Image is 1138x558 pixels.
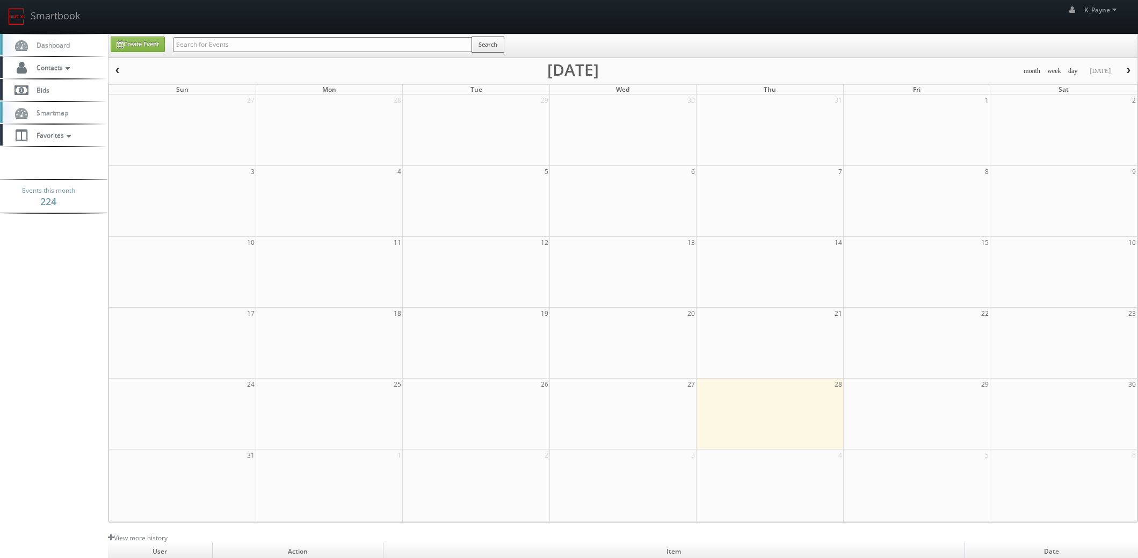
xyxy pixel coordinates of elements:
[764,85,776,94] span: Thu
[540,379,549,390] span: 26
[40,195,56,208] strong: 224
[980,379,990,390] span: 29
[31,63,73,72] span: Contacts
[393,308,402,319] span: 18
[1127,237,1137,248] span: 16
[393,379,402,390] span: 25
[690,450,696,461] span: 3
[1131,450,1137,461] span: 6
[1086,64,1114,78] button: [DATE]
[984,450,990,461] span: 5
[690,166,696,177] span: 6
[1059,85,1069,94] span: Sat
[686,237,696,248] span: 13
[543,166,549,177] span: 5
[837,166,843,177] span: 7
[543,450,549,461] span: 2
[22,185,75,196] span: Events this month
[1127,308,1137,319] span: 23
[470,85,482,94] span: Tue
[246,308,256,319] span: 17
[246,237,256,248] span: 10
[322,85,336,94] span: Mon
[393,237,402,248] span: 11
[686,379,696,390] span: 27
[246,95,256,106] span: 27
[833,379,843,390] span: 28
[913,85,920,94] span: Fri
[246,450,256,461] span: 31
[31,108,68,117] span: Smartmap
[686,308,696,319] span: 20
[31,85,49,95] span: Bids
[984,95,990,106] span: 1
[1131,95,1137,106] span: 2
[173,37,472,52] input: Search for Events
[31,131,74,140] span: Favorites
[1127,379,1137,390] span: 30
[396,166,402,177] span: 4
[833,308,843,319] span: 21
[547,64,599,75] h2: [DATE]
[1131,166,1137,177] span: 9
[8,8,25,25] img: smartbook-logo.png
[984,166,990,177] span: 8
[108,533,168,542] a: View more history
[980,308,990,319] span: 22
[1084,5,1120,15] span: K_Payne
[472,37,504,53] button: Search
[250,166,256,177] span: 3
[833,237,843,248] span: 14
[396,450,402,461] span: 1
[1064,64,1082,78] button: day
[111,37,165,52] a: Create Event
[837,450,843,461] span: 4
[616,85,629,94] span: Wed
[833,95,843,106] span: 31
[540,95,549,106] span: 29
[1020,64,1044,78] button: month
[980,237,990,248] span: 15
[686,95,696,106] span: 30
[393,95,402,106] span: 28
[31,40,70,49] span: Dashboard
[540,308,549,319] span: 19
[176,85,189,94] span: Sun
[1043,64,1065,78] button: week
[246,379,256,390] span: 24
[540,237,549,248] span: 12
